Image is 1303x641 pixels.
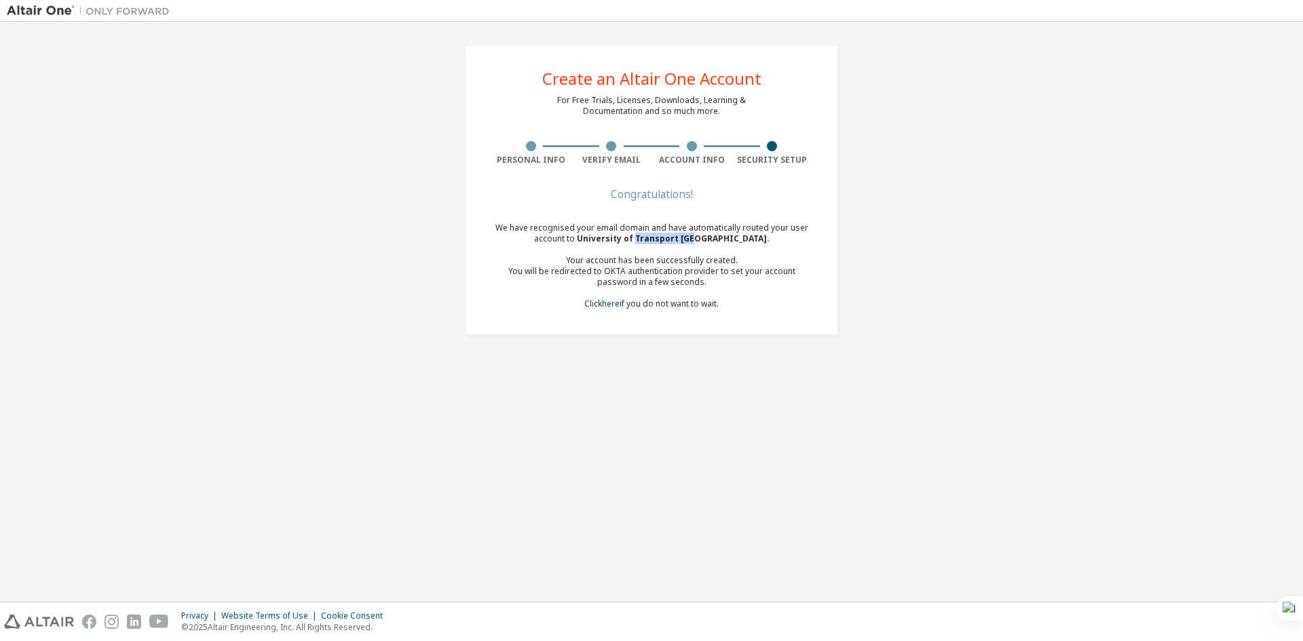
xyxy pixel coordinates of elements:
div: Account Info [651,155,732,166]
div: You will be redirected to OKTA authentication provider to set your account password in a few seco... [491,266,812,288]
span: University of Transport [GEOGRAPHIC_DATA] . [577,233,770,244]
div: Security Setup [732,155,813,166]
a: here [602,298,620,309]
div: Create an Altair One Account [542,71,761,87]
div: We have recognised your email domain and have automatically routed your user account to Click if ... [491,222,812,309]
div: For Free Trials, Licenses, Downloads, Learning & Documentation and so much more. [557,95,746,117]
div: Website Terms of Use [221,610,321,621]
p: © 2025 Altair Engineering, Inc. All Rights Reserved. [181,621,391,633]
div: Your account has been successfully created. [491,255,812,266]
img: Altair One [7,4,176,18]
img: altair_logo.svg [4,615,74,629]
img: linkedin.svg [127,615,141,629]
div: Personal Info [491,155,571,166]
div: Congratulations! [491,190,812,198]
div: Cookie Consent [321,610,391,621]
div: Verify Email [571,155,652,166]
img: youtube.svg [149,615,169,629]
img: instagram.svg [105,615,119,629]
img: facebook.svg [82,615,96,629]
div: Privacy [181,610,221,621]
